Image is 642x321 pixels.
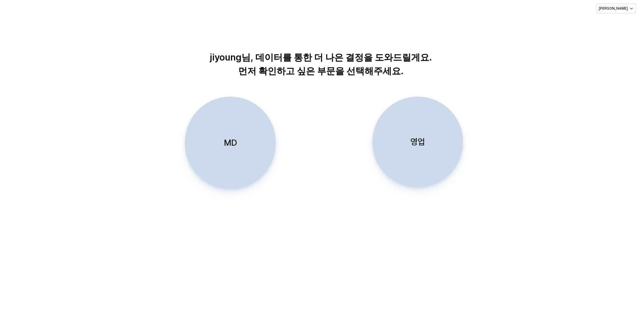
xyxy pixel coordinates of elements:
[372,97,463,187] button: 영업
[410,136,425,147] p: 영업
[224,137,237,148] p: MD
[596,4,636,13] button: [PERSON_NAME]
[599,6,628,11] p: [PERSON_NAME]
[185,97,276,189] button: MD
[167,51,475,78] p: jiyoung님, 데이터를 통한 더 나은 결정을 도와드릴게요. 먼저 확인하고 싶은 부문을 선택해주세요.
